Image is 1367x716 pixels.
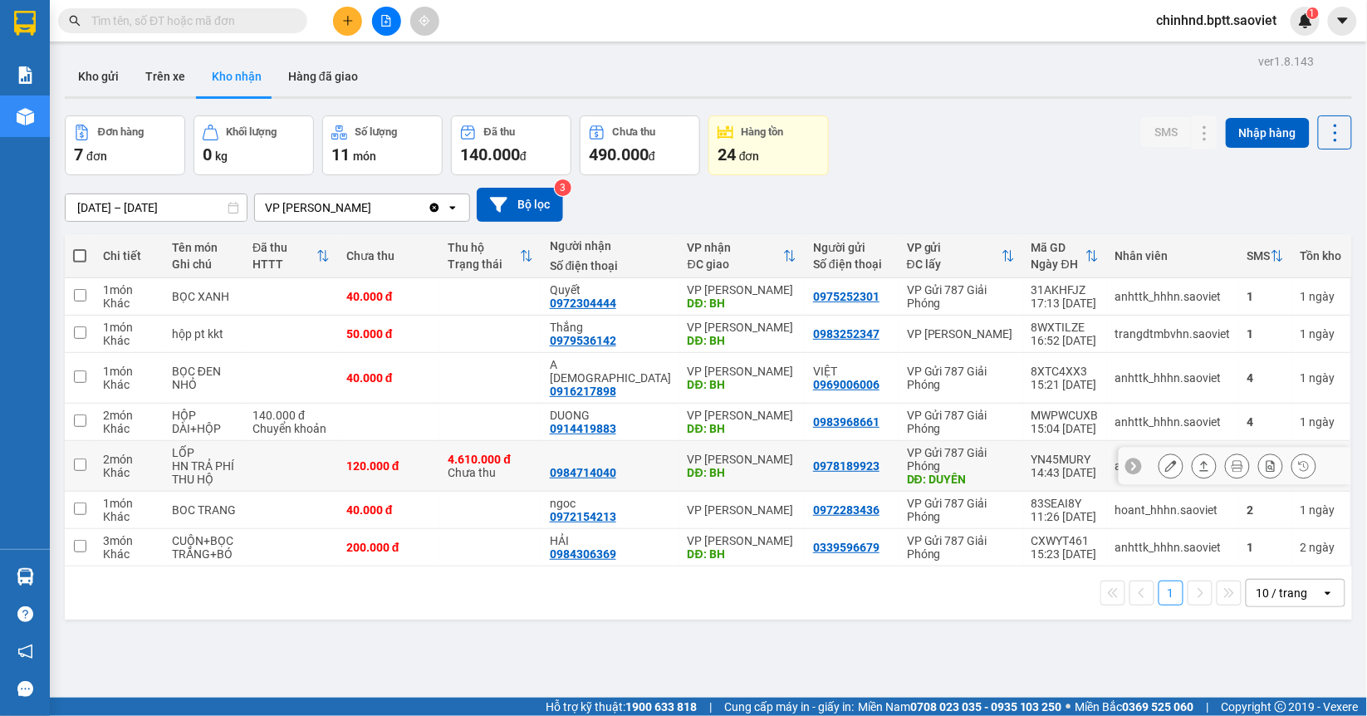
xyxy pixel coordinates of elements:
div: VP Gửi 787 Giải Phóng [907,283,1015,310]
div: 0972154213 [550,510,616,523]
div: 15:23 [DATE] [1031,547,1099,561]
div: Tên món [172,241,236,254]
span: 140.000 [460,145,520,164]
div: 0979536142 [550,334,616,347]
span: đơn [739,150,760,163]
button: Đã thu140.000đ [451,115,571,175]
button: caret-down [1328,7,1357,36]
div: VIỆT [813,365,890,378]
div: 0975252301 [813,290,879,303]
button: 1 [1159,581,1183,606]
div: 10 / trang [1257,585,1308,601]
div: Số lượng [355,126,398,138]
div: DĐ: BH [688,466,796,479]
div: 0972304444 [550,297,616,310]
div: Giao hàng [1192,454,1217,478]
div: VP [PERSON_NAME] [688,365,796,378]
span: ⚪️ [1066,704,1071,710]
div: VP [PERSON_NAME] [688,283,796,297]
div: LỐP [172,446,236,459]
th: Toggle SortBy [1023,234,1107,278]
img: warehouse-icon [17,108,34,125]
div: 0983252347 [813,327,879,341]
div: anhttk_hhhn.saoviet [1115,459,1231,473]
div: VP Gửi 787 Giải Phóng [907,534,1015,561]
span: message [17,681,33,697]
div: Trạng thái [448,257,519,271]
div: 15:04 [DATE] [1031,422,1099,435]
input: Select a date range. [66,194,247,221]
span: 11 [331,145,350,164]
div: DĐ: BH [688,297,796,310]
div: 8WXTILZE [1031,321,1099,334]
button: Trên xe [132,56,198,96]
div: 140.000 đ [252,409,330,422]
div: 40.000 đ [346,371,431,385]
button: plus [333,7,362,36]
div: 11:26 [DATE] [1031,510,1099,523]
div: 0914419883 [550,422,616,435]
div: Chưa thu [346,249,431,262]
button: SMS [1141,117,1191,147]
div: VP [PERSON_NAME] [688,503,796,517]
input: Selected VP Bảo Hà. [373,199,375,216]
div: Số điện thoại [550,259,671,272]
div: 15:21 [DATE] [1031,378,1099,391]
span: 24 [718,145,736,164]
div: 40.000 đ [346,503,431,517]
div: Quyết [550,283,671,297]
div: 1 [1301,327,1342,341]
div: Đã thu [484,126,515,138]
span: question-circle [17,606,33,622]
div: Tồn kho [1301,249,1342,262]
sup: 1 [1307,7,1319,19]
div: Khác [103,510,155,523]
div: 2 món [103,409,155,422]
div: ver 1.8.143 [1259,52,1315,71]
strong: 0708 023 035 - 0935 103 250 [910,700,1062,714]
svg: open [1321,586,1335,600]
div: BỌC XANH [172,290,236,303]
div: Khác [103,422,155,435]
button: Chưa thu490.000đ [580,115,700,175]
button: Kho nhận [198,56,275,96]
div: VP Gửi 787 Giải Phóng [907,446,1015,473]
div: DĐ: DUYÊN [907,473,1015,486]
div: 1 món [103,497,155,510]
div: BOC TRANG [172,503,236,517]
div: VP [PERSON_NAME] [907,327,1015,341]
div: Chi tiết [103,249,155,262]
div: 0969006006 [813,378,879,391]
div: VP [PERSON_NAME] [688,534,796,547]
div: HẢI [550,534,671,547]
div: Thắng [550,321,671,334]
div: Khác [103,378,155,391]
span: đ [649,150,655,163]
div: 1 món [103,283,155,297]
span: ngày [1310,415,1335,429]
button: Số lượng11món [322,115,443,175]
div: DĐ: BH [688,422,796,435]
div: DĐ: BH [688,378,796,391]
span: chinhnd.bptt.saoviet [1144,10,1291,31]
img: solution-icon [17,66,34,84]
div: Ghi chú [172,257,236,271]
div: Người nhận [550,239,671,253]
div: 0339596679 [813,541,879,554]
div: VP Gửi 787 Giải Phóng [907,409,1015,435]
input: Tìm tên, số ĐT hoặc mã đơn [91,12,287,30]
div: 17:13 [DATE] [1031,297,1099,310]
div: VP Gửi 787 Giải Phóng [907,365,1015,391]
img: logo-vxr [14,11,36,36]
div: 1 [1247,290,1284,303]
div: 40.000 đ [346,290,431,303]
div: ĐC lấy [907,257,1002,271]
span: 7 [74,145,83,164]
button: Bộ lọc [477,188,563,222]
span: món [353,150,376,163]
div: anhttk_hhhn.saoviet [1115,541,1231,554]
span: ngày [1310,290,1335,303]
div: 1 món [103,321,155,334]
div: 2 món [103,453,155,466]
div: 8XTC4XX3 [1031,365,1099,378]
